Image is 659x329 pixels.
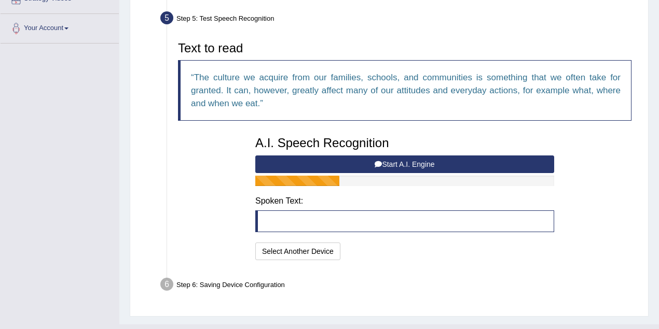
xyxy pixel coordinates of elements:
h3: Text to read [178,41,631,55]
div: Step 5: Test Speech Recognition [156,8,643,31]
h4: Spoken Text: [255,196,554,206]
a: Your Account [1,14,119,40]
q: The culture we acquire from our families, schools, and communities is something that we often tak... [191,73,621,108]
button: Start A.I. Engine [255,155,554,173]
h3: A.I. Speech Recognition [255,136,554,150]
button: Select Another Device [255,242,340,260]
div: Step 6: Saving Device Configuration [156,275,643,297]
